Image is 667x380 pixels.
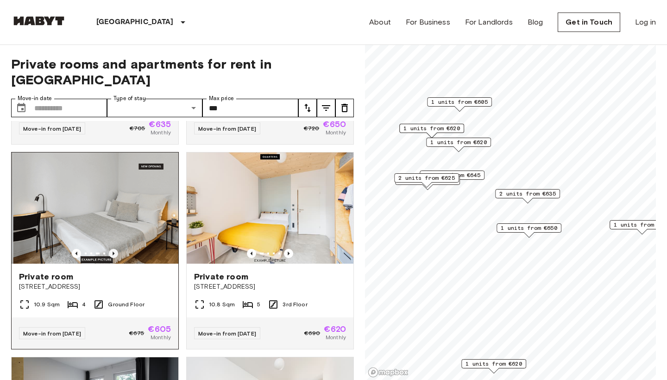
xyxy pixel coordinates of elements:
img: Marketing picture of unit DE-01-262-003-01 [13,152,180,264]
div: Map marker [461,359,526,374]
div: Map marker [426,138,491,152]
span: 1 units from €605 [431,98,488,106]
button: Choose date [12,99,31,117]
button: Previous image [72,249,81,258]
span: 10.9 Sqm [34,300,60,309]
span: 1 units from €650 [501,224,557,232]
span: 1 units from €620 [403,124,460,133]
span: Move-in from [DATE] [198,330,256,337]
img: Marketing picture of unit DE-01-07-007-05Q [187,152,353,264]
a: About [369,17,391,28]
span: €675 [129,329,145,337]
span: Move-in from [DATE] [23,125,81,132]
a: For Business [406,17,450,28]
button: Previous image [284,249,293,258]
span: €605 [148,325,171,333]
button: tune [335,99,354,117]
div: Map marker [495,189,560,203]
a: Log in [635,17,656,28]
a: Previous imagePrevious imagePrivate room[STREET_ADDRESS]10.9 Sqm4Ground FloorMove-in from [DATE]€... [11,152,179,349]
span: 4 [82,300,86,309]
span: Monthly [326,128,346,137]
span: Ground Floor [108,300,145,309]
span: Move-in from [DATE] [198,125,256,132]
div: Map marker [394,173,459,188]
span: [STREET_ADDRESS] [194,282,346,291]
span: Private room [19,271,73,282]
div: Map marker [427,97,492,112]
span: 5 [257,300,260,309]
span: Private rooms and apartments for rent in [GEOGRAPHIC_DATA] [11,56,354,88]
a: For Landlords [465,17,513,28]
button: tune [298,99,317,117]
span: Monthly [326,333,346,342]
label: Move-in date [18,95,52,102]
button: Previous image [109,249,118,258]
span: 10.8 Sqm [209,300,235,309]
button: tune [317,99,335,117]
span: €705 [130,124,145,133]
span: Private room [194,271,248,282]
span: €650 [323,120,346,128]
span: 3 units from €645 [424,171,480,179]
span: €720 [304,124,320,133]
button: Previous image [247,249,256,258]
span: 2 units from €635 [499,190,556,198]
a: Marketing picture of unit DE-01-07-007-05QPrevious imagePrevious imagePrivate room[STREET_ADDRESS... [186,152,354,349]
p: [GEOGRAPHIC_DATA] [96,17,174,28]
span: €620 [324,325,346,333]
span: 1 units from €620 [466,360,522,368]
span: €635 [149,120,171,128]
span: 3rd Floor [283,300,307,309]
span: 2 units from €625 [398,174,455,182]
div: Map marker [420,171,485,185]
span: Monthly [151,128,171,137]
div: Map marker [497,223,561,238]
label: Type of stay [113,95,146,102]
div: Map marker [399,124,464,138]
span: €690 [304,329,321,337]
a: Get in Touch [558,13,620,32]
span: Move-in from [DATE] [23,330,81,337]
label: Max price [209,95,234,102]
a: Mapbox logo [368,367,409,378]
a: Blog [528,17,543,28]
span: [STREET_ADDRESS] [19,282,171,291]
span: 1 units from €620 [430,138,487,146]
span: Monthly [151,333,171,342]
img: Habyt [11,16,67,25]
